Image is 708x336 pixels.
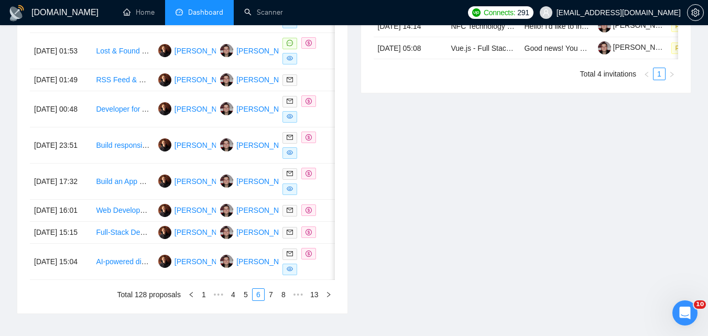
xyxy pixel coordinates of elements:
td: [DATE] 14:14 [374,15,447,37]
a: Build an App MVP for AI content recommendations [96,177,260,186]
td: Full‑Stack Developer (TypeScript + Vue.js/React) for Education Platform [92,222,154,244]
li: 6 [252,288,265,301]
span: dollar [306,251,312,257]
span: ••• [210,288,227,301]
td: [DATE] 15:04 [30,244,92,280]
img: YS [220,102,233,115]
div: [PERSON_NAME] [236,176,297,187]
span: mail [287,229,293,235]
a: setting [687,8,704,17]
span: dollar [306,170,312,177]
a: YS[PERSON_NAME] [220,257,297,265]
a: AI-powered dictation feature for task management [96,257,259,266]
td: Lost & Found Web Application Development [92,33,154,69]
div: [PERSON_NAME] [236,74,297,85]
span: dashboard [176,8,183,16]
span: 291 [517,7,529,18]
li: 13 [307,288,322,301]
div: [PERSON_NAME] [236,45,297,57]
td: [DATE] 16:01 [30,200,92,222]
a: AS[PERSON_NAME] [158,104,235,113]
li: 8 [277,288,290,301]
span: mail [287,170,293,177]
td: Vue.js - Full Stack Developer [447,37,520,59]
a: RSS Feed & HTML Feed Developer Needed [96,75,241,84]
td: Web Developer Needed for Bilingual Kitchen Booking Platform [92,200,154,222]
span: Pending [671,42,703,54]
a: Full‑Stack Developer (TypeScript + Vue.js/React) for Education Platform [96,228,330,236]
img: c1bYBLFISfW-KFu5YnXsqDxdnhJyhFG7WZWQjmw4vq0-YF4TwjoJdqRJKIWeWIjxa9 [598,41,611,55]
td: NFC Technology Specialist for Smart Access Systems [447,15,520,37]
img: YS [220,204,233,217]
img: AS [158,44,171,57]
a: 5 [240,289,252,300]
td: [DATE] 05:08 [374,37,447,59]
span: mail [287,207,293,213]
img: YS [220,138,233,151]
div: [PERSON_NAME] [175,103,235,115]
li: Previous Page [185,288,198,301]
td: Build responsive coffee loyalty app for ios & android [92,127,154,164]
li: Previous Page [640,68,653,80]
li: Next Page [666,68,678,80]
span: right [669,71,675,78]
a: searchScanner [244,8,283,17]
a: YS[PERSON_NAME] [220,46,297,55]
a: AS[PERSON_NAME] [158,227,235,236]
span: Pending [671,20,703,32]
span: dollar [306,98,312,104]
a: YS[PERSON_NAME] [220,227,297,236]
img: AS [158,255,171,268]
span: Dashboard [188,8,223,17]
button: left [185,288,198,301]
td: [DATE] 01:53 [30,33,92,69]
div: [PERSON_NAME] [175,45,235,57]
img: c1bYBLFISfW-KFu5YnXsqDxdnhJyhFG7WZWQjmw4vq0-YF4TwjoJdqRJKIWeWIjxa9 [598,19,611,32]
div: [PERSON_NAME] [236,139,297,151]
div: [PERSON_NAME] [236,226,297,238]
img: YS [220,255,233,268]
span: message [287,40,293,46]
li: 4 [227,288,239,301]
button: right [666,68,678,80]
span: mail [287,251,293,257]
a: AS[PERSON_NAME] [158,140,235,149]
button: setting [687,4,704,21]
span: eye [287,186,293,192]
li: 1 [198,288,210,301]
li: Next 5 Pages [290,288,307,301]
td: [DATE] 15:15 [30,222,92,244]
img: YS [220,73,233,86]
td: RSS Feed & HTML Feed Developer Needed [92,69,154,91]
span: dollar [306,229,312,235]
img: logo [8,5,25,21]
img: AS [158,138,171,151]
li: Total 4 invitations [580,68,636,80]
a: AS[PERSON_NAME] [158,177,235,185]
img: upwork-logo.png [472,8,481,17]
a: AS[PERSON_NAME] [158,46,235,55]
a: Pending [671,44,707,52]
div: [PERSON_NAME] [236,256,297,267]
a: [PERSON_NAME] [598,43,673,51]
div: [PERSON_NAME] [175,176,235,187]
div: [PERSON_NAME] [175,74,235,85]
img: YS [220,226,233,239]
iframe: Intercom live chat [672,300,698,326]
li: 7 [265,288,277,301]
a: 1 [653,68,665,80]
a: 8 [278,289,289,300]
a: 6 [253,289,264,300]
li: Total 128 proposals [117,288,181,301]
span: 10 [694,300,706,309]
span: dollar [306,207,312,213]
a: YS[PERSON_NAME] [220,205,297,214]
span: Connects: [484,7,515,18]
span: dollar [306,40,312,46]
a: Lost & Found Web Application Development [96,47,239,55]
span: ••• [290,288,307,301]
a: YS[PERSON_NAME] [220,140,297,149]
a: YS[PERSON_NAME] [220,75,297,83]
td: [DATE] 23:51 [30,127,92,164]
li: Next Page [322,288,335,301]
